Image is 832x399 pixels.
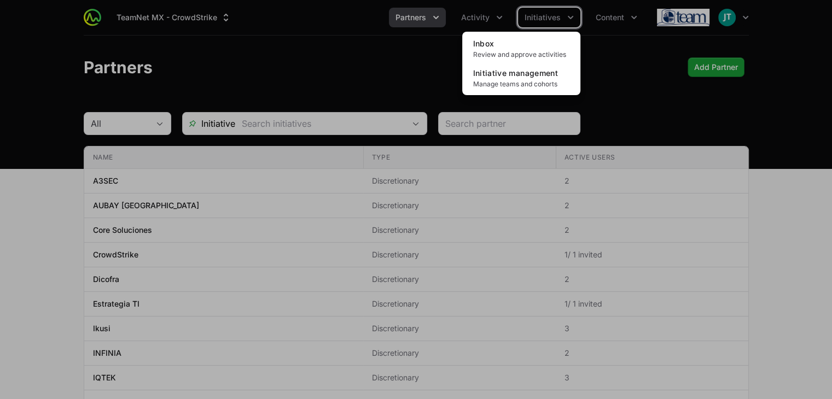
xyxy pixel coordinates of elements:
[464,63,578,93] a: Initiative managementManage teams and cohorts
[464,34,578,63] a: InboxReview and approve activities
[473,50,569,59] span: Review and approve activities
[473,68,558,78] span: Initiative management
[473,80,569,89] span: Manage teams and cohorts
[101,8,644,27] div: Main navigation
[518,8,580,27] div: Initiatives menu
[473,39,494,48] span: Inbox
